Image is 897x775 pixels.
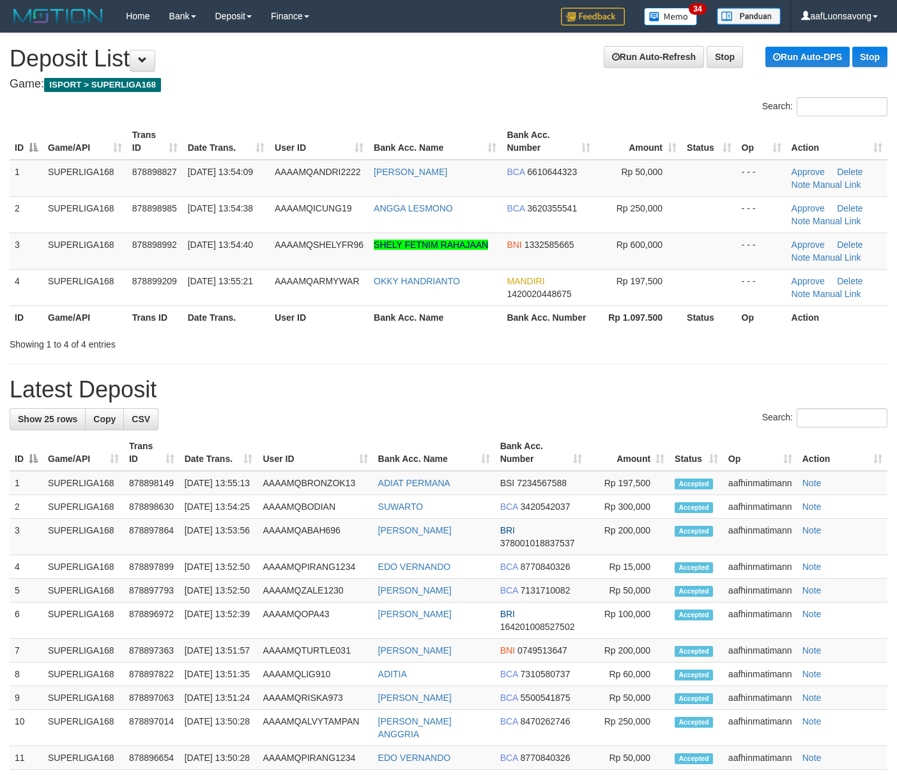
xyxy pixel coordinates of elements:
[43,495,124,519] td: SUPERLIGA168
[44,78,161,92] span: ISPORT > SUPERLIGA168
[374,203,453,213] a: ANGGA LESMONO
[521,716,571,726] span: Copy 8470262746 to clipboard
[10,305,43,329] th: ID
[500,538,575,548] span: Copy 378001018837537 to clipboard
[183,305,270,329] th: Date Trans.
[43,639,124,663] td: SUPERLIGA168
[737,269,786,305] td: - - -
[257,519,372,555] td: AAAAMQABAH696
[374,167,447,177] a: [PERSON_NAME]
[180,639,258,663] td: [DATE] 13:51:57
[132,276,177,286] span: 878899209
[500,753,518,763] span: BCA
[378,585,452,595] a: [PERSON_NAME]
[10,377,887,403] h1: Latest Deposit
[682,305,737,329] th: Status
[587,434,670,471] th: Amount: activate to sort column ascending
[587,602,670,639] td: Rp 100,000
[792,167,825,177] a: Approve
[180,555,258,579] td: [DATE] 13:52:50
[587,663,670,686] td: Rp 60,000
[723,746,797,770] td: aafhinmatimann
[500,585,518,595] span: BCA
[762,97,887,116] label: Search:
[10,196,43,233] td: 2
[378,609,452,619] a: [PERSON_NAME]
[852,47,887,67] a: Stop
[802,609,822,619] a: Note
[507,289,571,299] span: Copy 1420020448675 to clipboard
[837,203,862,213] a: Delete
[257,471,372,495] td: AAAAMQBRONZOK13
[132,203,177,213] span: 878898985
[188,167,253,177] span: [DATE] 13:54:09
[43,233,127,269] td: SUPERLIGA168
[43,663,124,686] td: SUPERLIGA168
[502,123,595,160] th: Bank Acc. Number: activate to sort column ascending
[792,276,825,286] a: Approve
[802,525,822,535] a: Note
[275,276,360,286] span: AAAAMQARMYWAR
[10,602,43,639] td: 6
[527,203,577,213] span: Copy 3620355541 to clipboard
[723,686,797,710] td: aafhinmatimann
[521,753,571,763] span: Copy 8770840326 to clipboard
[43,471,124,495] td: SUPERLIGA168
[180,519,258,555] td: [DATE] 13:53:56
[180,663,258,686] td: [DATE] 13:51:35
[792,252,811,263] a: Note
[124,746,180,770] td: 878896654
[507,203,525,213] span: BCA
[43,686,124,710] td: SUPERLIGA168
[127,305,183,329] th: Trans ID
[527,167,577,177] span: Copy 6610644323 to clipboard
[93,414,116,424] span: Copy
[837,167,862,177] a: Delete
[369,123,502,160] th: Bank Acc. Name: activate to sort column ascending
[587,555,670,579] td: Rp 15,000
[500,693,518,703] span: BCA
[43,746,124,770] td: SUPERLIGA168
[43,602,124,639] td: SUPERLIGA168
[521,585,571,595] span: Copy 7131710082 to clipboard
[675,693,713,704] span: Accepted
[587,746,670,770] td: Rp 50,000
[802,585,822,595] a: Note
[500,478,515,488] span: BSI
[792,240,825,250] a: Approve
[180,746,258,770] td: [DATE] 13:50:28
[689,3,706,15] span: 34
[587,519,670,555] td: Rp 200,000
[180,686,258,710] td: [DATE] 13:51:24
[675,670,713,680] span: Accepted
[10,233,43,269] td: 3
[188,276,253,286] span: [DATE] 13:55:21
[10,495,43,519] td: 2
[378,562,451,572] a: EDO VERNANDO
[723,663,797,686] td: aafhinmatimann
[378,716,452,739] a: [PERSON_NAME] ANGGRIA
[723,710,797,746] td: aafhinmatimann
[43,123,127,160] th: Game/API: activate to sort column ascending
[797,97,887,116] input: Search:
[723,495,797,519] td: aafhinmatimann
[10,663,43,686] td: 8
[10,471,43,495] td: 1
[257,495,372,519] td: AAAAMQBODIAN
[617,276,663,286] span: Rp 197,500
[675,646,713,657] span: Accepted
[43,555,124,579] td: SUPERLIGA168
[507,167,525,177] span: BCA
[378,693,452,703] a: [PERSON_NAME]
[682,123,737,160] th: Status: activate to sort column ascending
[10,123,43,160] th: ID: activate to sort column descending
[188,240,253,250] span: [DATE] 13:54:40
[132,414,150,424] span: CSV
[500,502,518,512] span: BCA
[180,471,258,495] td: [DATE] 13:55:13
[813,216,861,226] a: Manual Link
[270,305,369,329] th: User ID
[180,434,258,471] th: Date Trans.: activate to sort column ascending
[123,408,158,430] a: CSV
[521,669,571,679] span: Copy 7310580737 to clipboard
